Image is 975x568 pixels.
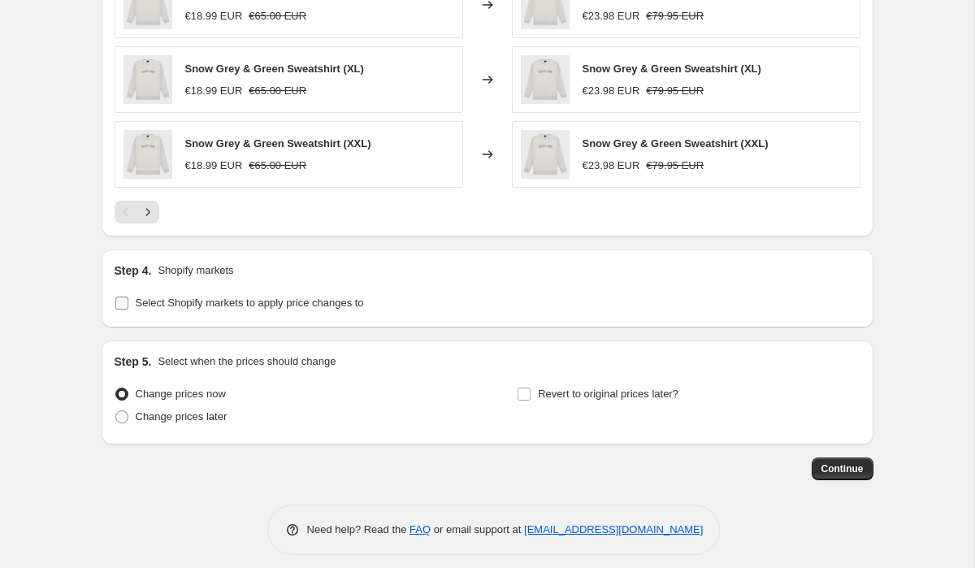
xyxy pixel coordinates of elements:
[115,201,159,223] nav: Pagination
[307,523,410,535] span: Need help? Read the
[123,55,172,104] img: 6JBYP1N1AN_1-min_80x.jpg
[136,410,227,423] span: Change prices later
[583,85,640,97] span: €23.98 EUR
[249,159,306,171] span: €65.00 EUR
[583,63,761,75] span: Snow Grey & Green Sweatshirt (XL)
[158,262,233,279] p: Shopify markets
[249,10,306,22] span: €65.00 EUR
[821,462,864,475] span: Continue
[538,388,678,400] span: Revert to original prices later?
[185,10,243,22] span: €18.99 EUR
[409,523,431,535] a: FAQ
[115,353,152,370] h2: Step 5.
[583,10,640,22] span: €23.98 EUR
[812,457,873,480] button: Continue
[136,201,159,223] button: Next
[249,85,306,97] span: €65.00 EUR
[185,137,371,150] span: Snow Grey & Green Sweatshirt (XXL)
[136,388,226,400] span: Change prices now
[521,130,570,179] img: 6JBYP1N1AN_1-min_80x.jpg
[646,85,704,97] span: €79.95 EUR
[524,523,703,535] a: [EMAIL_ADDRESS][DOMAIN_NAME]
[136,297,364,309] span: Select Shopify markets to apply price changes to
[521,55,570,104] img: 6JBYP1N1AN_1-min_80x.jpg
[583,159,640,171] span: €23.98 EUR
[158,353,336,370] p: Select when the prices should change
[646,10,704,22] span: €79.95 EUR
[115,262,152,279] h2: Step 4.
[185,85,243,97] span: €18.99 EUR
[646,159,704,171] span: €79.95 EUR
[185,159,243,171] span: €18.99 EUR
[185,63,364,75] span: Snow Grey & Green Sweatshirt (XL)
[583,137,769,150] span: Snow Grey & Green Sweatshirt (XXL)
[431,523,524,535] span: or email support at
[123,130,172,179] img: 6JBYP1N1AN_1-min_80x.jpg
